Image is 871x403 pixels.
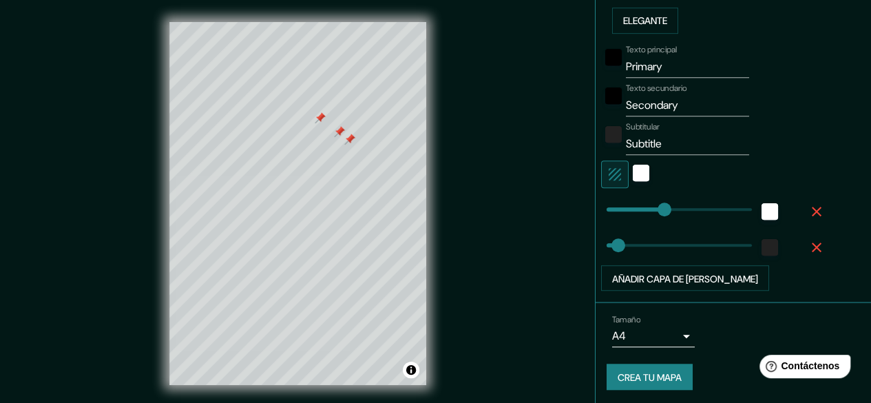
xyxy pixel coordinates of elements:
[605,126,622,143] button: color-222222
[612,314,640,325] font: Tamaño
[762,203,778,220] button: blanco
[605,49,622,65] button: negro
[612,325,695,347] div: A4
[762,239,778,256] button: color-222222
[612,329,626,343] font: A4
[626,44,677,55] font: Texto principal
[612,272,758,285] font: Añadir capa de [PERSON_NAME]
[626,83,687,94] font: Texto secundario
[403,362,419,378] button: Activar o desactivar atribución
[623,14,667,27] font: Elegante
[607,364,693,390] button: Crea tu mapa
[626,121,660,132] font: Subtitular
[633,165,649,181] button: blanco
[612,8,678,34] button: Elegante
[618,371,682,384] font: Crea tu mapa
[605,87,622,104] button: negro
[601,265,769,291] button: Añadir capa de [PERSON_NAME]
[748,349,856,388] iframe: Lanzador de widgets de ayuda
